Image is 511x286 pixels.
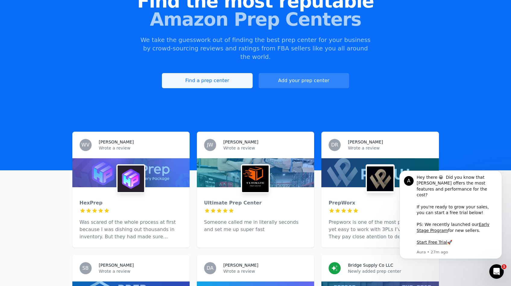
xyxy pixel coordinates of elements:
[81,143,90,147] span: WV
[99,262,134,268] h3: [PERSON_NAME]
[502,264,506,269] span: 1
[140,36,371,61] p: We take the guesswork out of finding the best prep center for your business by crowd-sourcing rev...
[72,132,190,248] a: WV[PERSON_NAME]Wrote a reviewHexPrepHexPrepWas scared of the whole process at first because I was...
[242,165,269,192] img: Ultimate Prep Center
[489,264,504,279] iframe: Intercom live chat
[204,219,307,233] p: Someone called me in literally seconds and set me up super fast
[329,199,431,207] div: PrepWorx
[80,199,182,207] div: HexPrep
[207,143,213,147] span: JW
[10,10,501,28] span: Amazon Prep Centers
[321,132,439,248] a: DR[PERSON_NAME]Wrote a reviewPrepWorxPrepWorxPrepworx is one of the most professional yet easy to...
[367,165,393,192] img: PrepWorx
[197,132,314,248] a: JW[PERSON_NAME]Wrote a reviewUltimate Prep CenterUltimate Prep CenterSomeone called me in literal...
[162,73,252,88] a: Find a prep center
[348,139,383,145] h3: [PERSON_NAME]
[99,139,134,145] h3: [PERSON_NAME]
[207,266,213,271] span: DA
[99,145,182,151] p: Wrote a review
[118,165,144,192] img: HexPrep
[348,268,431,274] p: Newly added prep center
[204,199,307,207] div: Ultimate Prep Center
[259,73,349,88] a: Add your prep center
[331,143,338,147] span: DR
[223,262,258,268] h3: [PERSON_NAME]
[80,219,182,240] p: Was scared of the whole process at first because I was dishing out thousands in inventory. But th...
[223,268,307,274] p: Wrote a review
[223,145,307,151] p: Wrote a review
[390,167,511,270] iframe: Intercom notifications message
[82,266,89,271] span: SB
[348,262,393,268] h3: Bridge Supply Co LLC
[223,139,258,145] h3: [PERSON_NAME]
[329,219,431,240] p: Prepworx is one of the most professional yet easy to work with 3PLs I’ve used. They pay close ate...
[99,268,182,274] p: Wrote a review
[348,145,431,151] p: Wrote a review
